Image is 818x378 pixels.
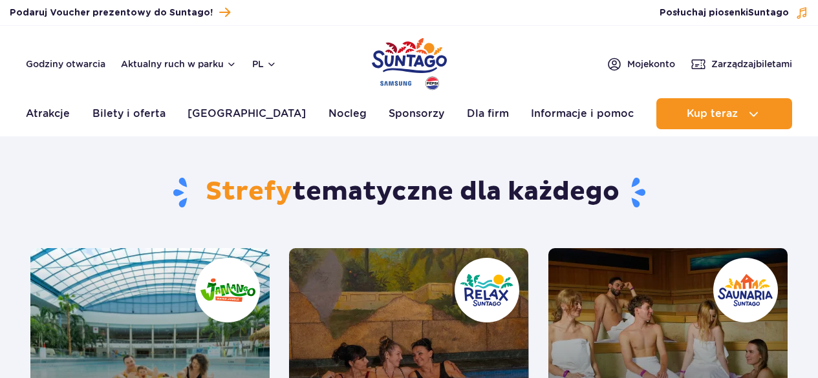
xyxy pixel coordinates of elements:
span: Strefy [206,176,292,208]
a: Godziny otwarcia [26,58,105,70]
a: Sponsorzy [389,98,444,129]
a: Atrakcje [26,98,70,129]
a: Podaruj Voucher prezentowy do Suntago! [10,4,230,21]
a: Mojekonto [607,56,675,72]
a: Nocleg [328,98,367,129]
button: Kup teraz [656,98,792,129]
span: Posłuchaj piosenki [660,6,789,19]
a: Park of Poland [372,32,447,92]
span: Kup teraz [687,108,738,120]
span: Suntago [748,8,789,17]
button: Aktualny ruch w parku [121,59,237,69]
a: Dla firm [467,98,509,129]
a: Bilety i oferta [92,98,166,129]
span: Zarządzaj biletami [711,58,792,70]
span: Moje konto [627,58,675,70]
a: [GEOGRAPHIC_DATA] [188,98,306,129]
h1: tematyczne dla każdego [30,176,788,209]
a: Informacje i pomoc [531,98,634,129]
a: Zarządzajbiletami [691,56,792,72]
span: Podaruj Voucher prezentowy do Suntago! [10,6,213,19]
button: pl [252,58,277,70]
button: Posłuchaj piosenkiSuntago [660,6,808,19]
